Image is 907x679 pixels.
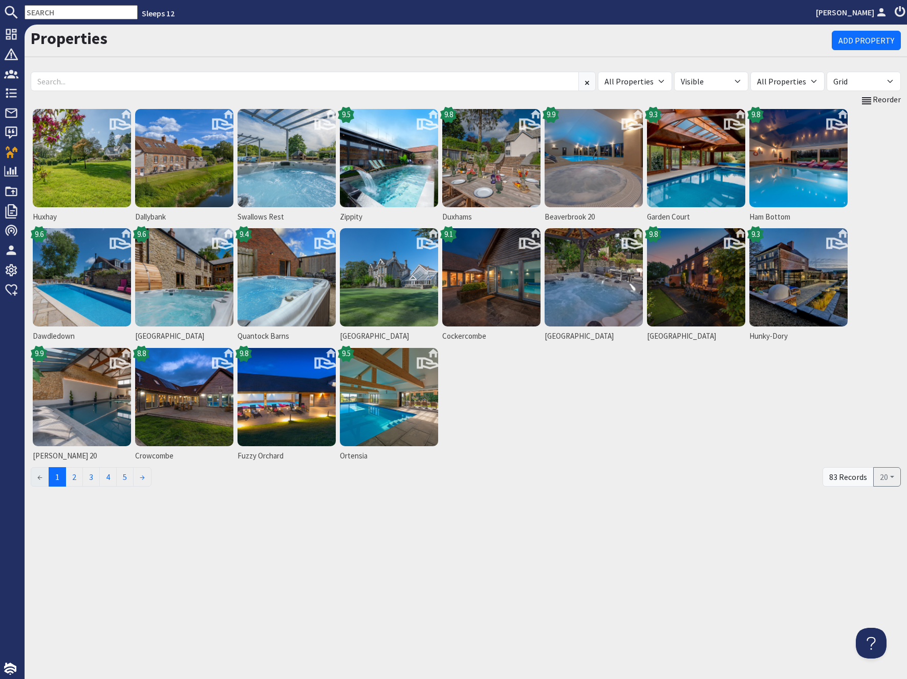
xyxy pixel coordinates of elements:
[747,107,850,227] a: Ham Bottom9.8
[133,107,235,227] a: Dallybank
[25,5,138,19] input: SEARCH
[749,109,848,207] img: Ham Bottom's icon
[747,226,850,346] a: Hunky-Dory9.3
[442,109,541,207] img: Duxhams's icon
[33,228,131,326] img: Dawdledown's icon
[873,467,901,487] button: 20
[33,109,131,207] img: Huxhay's icon
[82,467,100,487] a: 3
[237,348,336,446] img: Fuzzy Orchard's icon
[749,211,848,223] span: Ham Bottom
[235,107,338,227] a: Swallows Rest
[33,450,131,462] span: [PERSON_NAME] 20
[749,331,848,342] span: Hunky-Dory
[116,467,134,487] a: 5
[440,107,543,227] a: Duxhams9.8
[340,228,438,326] img: Cowslip Manor's icon
[545,331,643,342] span: [GEOGRAPHIC_DATA]
[137,229,146,240] span: 9.6
[543,107,645,227] a: Beaverbrook 209.9
[543,226,645,346] a: [GEOGRAPHIC_DATA]
[133,226,235,346] a: [GEOGRAPHIC_DATA]9.6
[645,226,747,346] a: [GEOGRAPHIC_DATA]9.8
[440,226,543,346] a: Cockercombe9.1
[342,348,351,360] span: 9.5
[338,107,440,227] a: Zippity9.5
[860,93,901,106] a: Reorder
[33,331,131,342] span: Dawdledown
[135,450,233,462] span: Crowcombe
[645,107,747,227] a: Garden Court9.3
[338,346,440,466] a: Ortensia9.5
[340,109,438,207] img: Zippity's icon
[237,331,336,342] span: Quantock Barns
[240,229,248,240] span: 9.4
[133,467,152,487] a: →
[142,8,175,18] a: Sleeps 12
[66,467,83,487] a: 2
[4,663,16,675] img: staytech_i_w-64f4e8e9ee0a9c174fd5317b4b171b261742d2d393467e5bdba4413f4f884c10.svg
[33,211,131,223] span: Huxhay
[49,467,66,487] span: 1
[647,228,745,326] img: Riverside's icon
[135,228,233,326] img: Otterhead House's icon
[340,211,438,223] span: Zippity
[237,109,336,207] img: Swallows Rest's icon
[340,331,438,342] span: [GEOGRAPHIC_DATA]
[442,211,541,223] span: Duxhams
[135,109,233,207] img: Dallybank's icon
[33,348,131,446] img: Churchill 20's icon
[751,229,760,240] span: 9.3
[31,226,133,346] a: Dawdledown9.6
[444,229,453,240] span: 9.1
[31,72,579,91] input: Search...
[240,348,248,360] span: 9.8
[647,109,745,207] img: Garden Court's icon
[237,228,336,326] img: Quantock Barns's icon
[444,109,453,121] span: 9.8
[442,228,541,326] img: Cockercombe's icon
[647,211,745,223] span: Garden Court
[647,331,745,342] span: [GEOGRAPHIC_DATA]
[545,211,643,223] span: Beaverbrook 20
[31,28,107,49] a: Properties
[751,109,760,121] span: 9.8
[135,331,233,342] span: [GEOGRAPHIC_DATA]
[235,346,338,466] a: Fuzzy Orchard9.8
[856,628,887,659] iframe: Toggle Customer Support
[237,211,336,223] span: Swallows Rest
[35,229,44,240] span: 9.6
[749,228,848,326] img: Hunky-Dory's icon
[545,228,643,326] img: Lively Lodge's icon
[816,6,889,18] a: [PERSON_NAME]
[135,211,233,223] span: Dallybank
[133,346,235,466] a: Crowcombe8.8
[545,109,643,207] img: Beaverbrook 20's icon
[823,467,874,487] div: 83 Records
[340,450,438,462] span: Ortensia
[442,331,541,342] span: Cockercombe
[235,226,338,346] a: Quantock Barns9.4
[137,348,146,360] span: 8.8
[338,226,440,346] a: [GEOGRAPHIC_DATA]
[832,31,901,50] a: Add Property
[99,467,117,487] a: 4
[31,107,133,227] a: Huxhay
[649,229,658,240] span: 9.8
[237,450,336,462] span: Fuzzy Orchard
[649,109,658,121] span: 9.3
[31,346,133,466] a: [PERSON_NAME] 209.9
[547,109,555,121] span: 9.9
[340,348,438,446] img: Ortensia's icon
[135,348,233,446] img: Crowcombe's icon
[35,348,44,360] span: 9.9
[342,109,351,121] span: 9.5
